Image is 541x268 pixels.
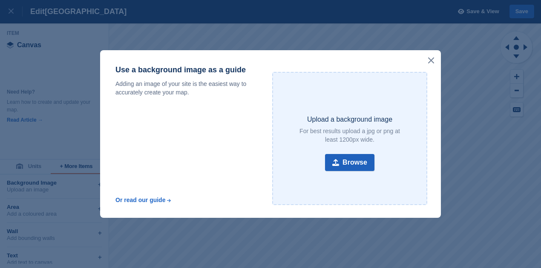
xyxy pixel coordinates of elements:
a: Or read our guide [115,197,172,203]
p: Use a background image as a guide [115,66,257,74]
button: Browse [325,154,374,171]
p: For best results upload a jpg or png at least 1200px wide. [296,127,403,144]
p: Upload a background image [307,115,392,123]
p: Adding an image of your site is the easiest way to accurately create your map. [115,80,257,97]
